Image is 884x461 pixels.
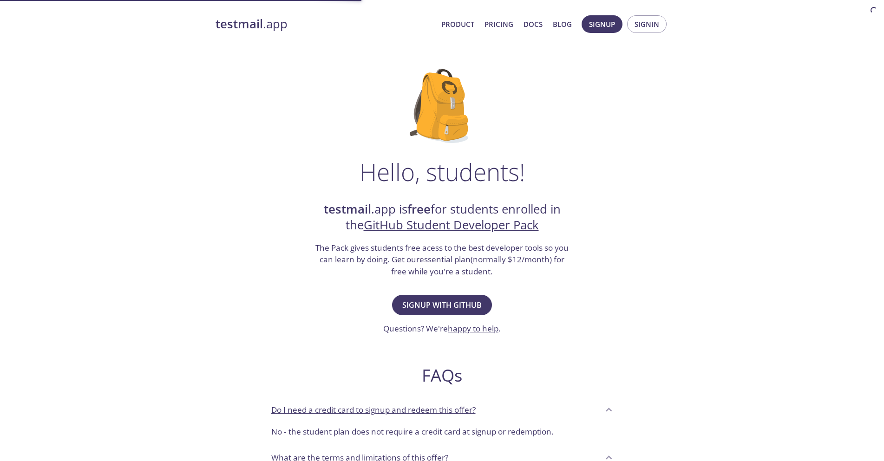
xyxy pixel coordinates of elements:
[271,404,476,416] p: Do I need a credit card to signup and redeem this offer?
[407,201,431,217] strong: free
[264,397,621,422] div: Do I need a credit card to signup and redeem this offer?
[627,15,667,33] button: Signin
[402,299,482,312] span: Signup with GitHub
[216,16,263,32] strong: testmail
[582,15,622,33] button: Signup
[524,18,543,30] a: Docs
[589,18,615,30] span: Signup
[419,254,471,265] a: essential plan
[441,18,474,30] a: Product
[635,18,659,30] span: Signin
[324,201,371,217] strong: testmail
[392,295,492,315] button: Signup with GitHub
[360,158,525,186] h1: Hello, students!
[264,365,621,386] h2: FAQs
[314,201,570,234] h2: .app is for students enrolled in the
[485,18,513,30] a: Pricing
[364,217,539,233] a: GitHub Student Developer Pack
[553,18,572,30] a: Blog
[448,323,498,334] a: happy to help
[264,422,621,445] div: Do I need a credit card to signup and redeem this offer?
[271,426,613,438] p: No - the student plan does not require a credit card at signup or redemption.
[216,16,434,32] a: testmail.app
[383,323,501,335] h3: Questions? We're .
[314,242,570,278] h3: The Pack gives students free acess to the best developer tools so you can learn by doing. Get our...
[410,69,474,143] img: github-student-backpack.png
